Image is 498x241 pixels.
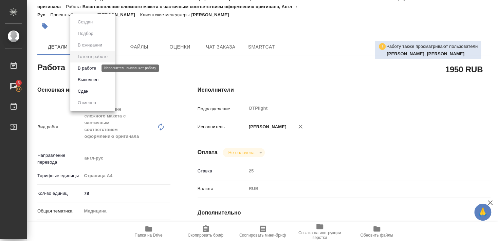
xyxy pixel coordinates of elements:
[76,18,95,26] button: Создан
[76,88,90,95] button: Сдан
[76,64,98,72] button: В работе
[76,76,100,84] button: Выполнен
[76,99,98,107] button: Отменен
[76,30,95,37] button: Подбор
[76,53,110,60] button: Готов к работе
[76,41,104,49] button: В ожидании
